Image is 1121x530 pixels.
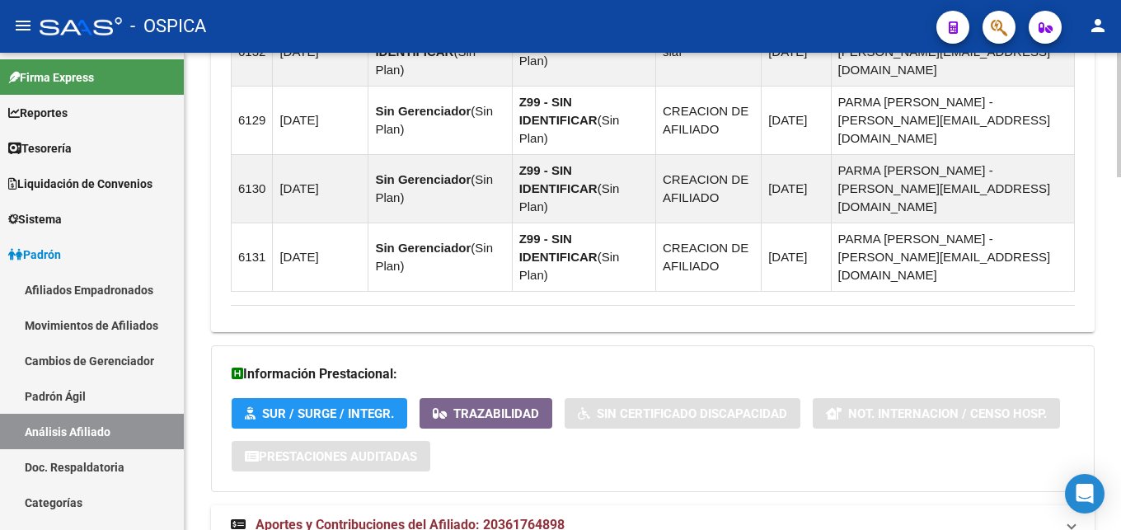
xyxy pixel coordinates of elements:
td: CREACION DE AFILIADO [655,223,761,291]
strong: Z99 - SIN IDENTIFICAR [519,95,598,127]
span: SUR / SURGE / INTEGR. [262,406,394,421]
td: [DATE] [762,154,831,223]
td: 6130 [232,154,273,223]
span: Sin Plan [519,250,620,282]
button: Sin Certificado Discapacidad [565,398,800,429]
span: Not. Internacion / Censo Hosp. [848,406,1047,421]
td: 6129 [232,86,273,154]
button: SUR / SURGE / INTEGR. [232,398,407,429]
td: ( ) [368,223,512,291]
span: Tesorería [8,139,72,157]
td: PARMA [PERSON_NAME] - [PERSON_NAME][EMAIL_ADDRESS][DOMAIN_NAME] [831,223,1074,291]
div: Open Intercom Messenger [1065,474,1105,514]
td: ( ) [512,223,655,291]
span: Reportes [8,104,68,122]
td: ( ) [512,154,655,223]
span: Sin Plan [375,172,493,204]
td: PARMA [PERSON_NAME] - [PERSON_NAME][EMAIL_ADDRESS][DOMAIN_NAME] [831,154,1074,223]
span: Sin Plan [375,45,476,77]
td: [DATE] [273,154,368,223]
td: PARMA [PERSON_NAME] - [PERSON_NAME][EMAIL_ADDRESS][DOMAIN_NAME] [831,86,1074,154]
td: [DATE] [273,223,368,291]
td: ( ) [512,86,655,154]
strong: Z99 - SIN IDENTIFICAR [519,232,598,264]
button: Trazabilidad [420,398,552,429]
mat-icon: menu [13,16,33,35]
td: ( ) [368,154,512,223]
strong: Sin Gerenciador [375,241,471,255]
td: [DATE] [762,223,831,291]
td: [DATE] [762,86,831,154]
h3: Información Prestacional: [232,363,1074,386]
span: - OSPICA [130,8,206,45]
strong: Z99 - SIN IDENTIFICAR [375,26,453,59]
td: [DATE] [273,86,368,154]
button: Not. Internacion / Censo Hosp. [813,398,1060,429]
span: Prestaciones Auditadas [259,449,417,464]
span: Padrón [8,246,61,264]
strong: Z99 - SIN IDENTIFICAR [519,163,598,195]
span: Sin Plan [519,35,621,68]
button: Prestaciones Auditadas [232,441,430,471]
span: Sistema [8,210,62,228]
td: ( ) [368,86,512,154]
span: Sin Plan [519,113,620,145]
td: 6131 [232,223,273,291]
td: CREACION DE AFILIADO [655,154,761,223]
mat-icon: person [1088,16,1108,35]
span: Liquidación de Convenios [8,175,152,193]
span: Sin Plan [519,181,620,213]
span: Sin Certificado Discapacidad [597,406,787,421]
span: Firma Express [8,68,94,87]
strong: Sin Gerenciador [375,104,471,118]
span: Sin Plan [375,241,493,273]
span: Sin Plan [375,104,493,136]
td: CREACION DE AFILIADO [655,86,761,154]
span: Trazabilidad [453,406,539,421]
strong: Sin Gerenciador [375,172,471,186]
